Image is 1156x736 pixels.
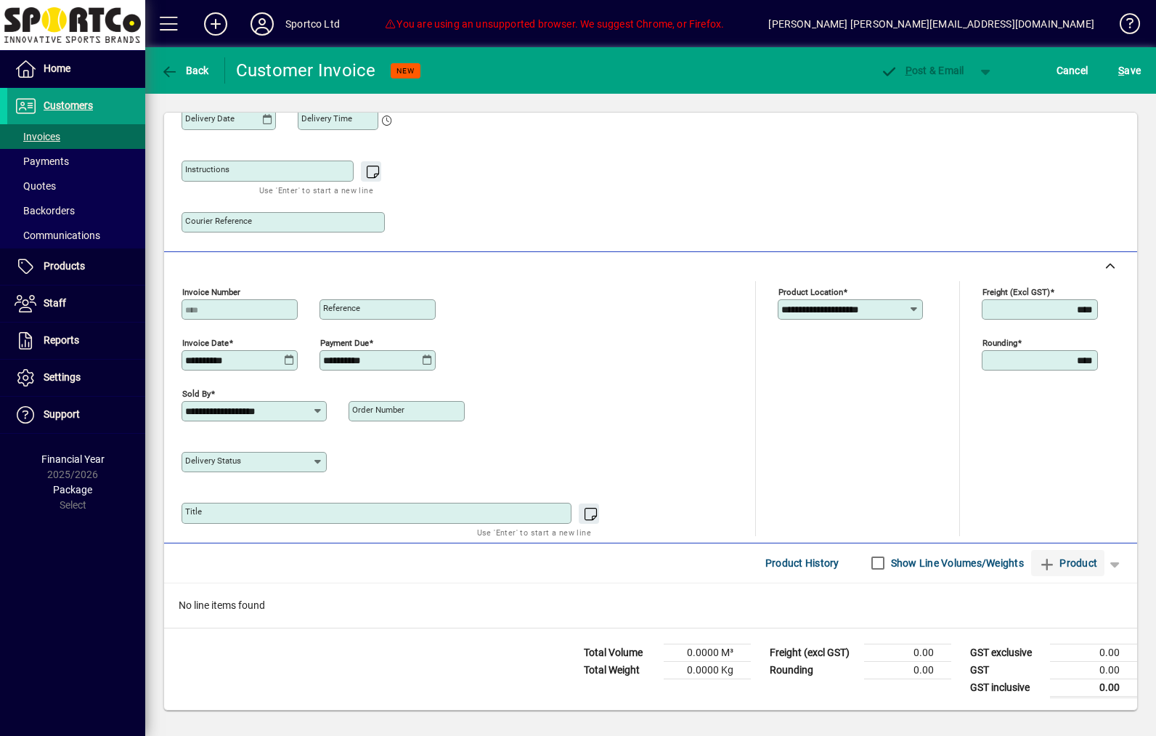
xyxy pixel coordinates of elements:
mat-hint: Use 'Enter' to start a new line [259,182,373,198]
td: GST inclusive [963,679,1050,697]
mat-label: Rounding [982,337,1017,347]
mat-label: Delivery time [301,113,352,124]
td: 0.00 [864,644,951,661]
div: Customer Invoice [236,59,376,82]
mat-label: Invoice date [182,337,229,347]
mat-label: Product location [778,286,843,296]
mat-label: Instructions [185,164,229,174]
mat-hint: Use 'Enter' to start a new line [477,524,591,541]
span: Package [53,484,92,496]
span: NEW [396,66,415,76]
mat-label: Invoice number [182,286,240,296]
td: Freight (excl GST) [762,644,864,661]
a: Settings [7,360,145,396]
mat-label: Title [185,506,202,517]
span: S [1118,65,1124,76]
td: 0.00 [1050,661,1137,679]
td: Rounding [762,661,864,679]
a: Products [7,248,145,285]
a: Quotes [7,174,145,198]
span: Support [44,408,80,420]
span: Product History [765,551,839,575]
button: Product [1031,550,1104,576]
a: Staff [7,286,145,322]
span: P [905,65,912,76]
a: Support [7,397,145,433]
mat-label: Payment due [320,337,369,347]
td: 0.00 [864,661,951,679]
button: Product History [760,550,845,576]
span: Communications [15,230,100,241]
div: No line items found [164,583,1137,628]
span: Invoices [15,131,60,142]
td: Total Volume [577,644,664,661]
td: 0.00 [1050,644,1137,661]
span: ost & Email [880,65,964,76]
span: Backorders [15,205,75,217]
button: Save [1115,57,1144,84]
button: Cancel [1053,57,1092,84]
td: 0.0000 M³ [664,644,751,661]
td: GST exclusive [963,644,1050,661]
mat-label: Sold by [182,388,211,398]
td: GST [963,661,1050,679]
a: Reports [7,323,145,359]
span: Product [1038,551,1097,575]
a: Communications [7,223,145,248]
mat-label: Reference [323,303,360,313]
span: You are using an unsupported browser. We suggest Chrome, or Firefox. [384,18,724,30]
mat-label: Freight (excl GST) [982,286,1050,296]
button: Back [157,57,213,84]
div: Sportco Ltd [285,12,340,36]
button: Add [192,11,239,37]
a: Home [7,51,145,87]
span: Settings [44,371,81,383]
span: Products [44,260,85,272]
button: Post & Email [873,57,972,84]
span: Cancel [1057,59,1088,82]
mat-label: Delivery status [185,456,241,466]
span: ave [1118,59,1141,82]
a: Backorders [7,198,145,223]
label: Show Line Volumes/Weights [888,556,1024,570]
span: Payments [15,155,69,167]
div: [PERSON_NAME] [PERSON_NAME][EMAIL_ADDRESS][DOMAIN_NAME] [768,12,1094,36]
mat-label: Delivery date [185,113,235,124]
span: Quotes [15,180,56,192]
span: Financial Year [41,453,105,465]
button: Profile [239,11,285,37]
a: Knowledge Base [1109,3,1138,50]
span: Customers [44,100,93,111]
app-page-header-button: Back [145,57,225,84]
span: Back [160,65,209,76]
td: 0.00 [1050,679,1137,697]
span: Reports [44,334,79,346]
span: Home [44,62,70,74]
mat-label: Order number [352,405,404,415]
span: Staff [44,297,66,309]
td: Total Weight [577,661,664,679]
mat-label: Courier Reference [185,216,252,226]
a: Payments [7,149,145,174]
a: Invoices [7,124,145,149]
td: 0.0000 Kg [664,661,751,679]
